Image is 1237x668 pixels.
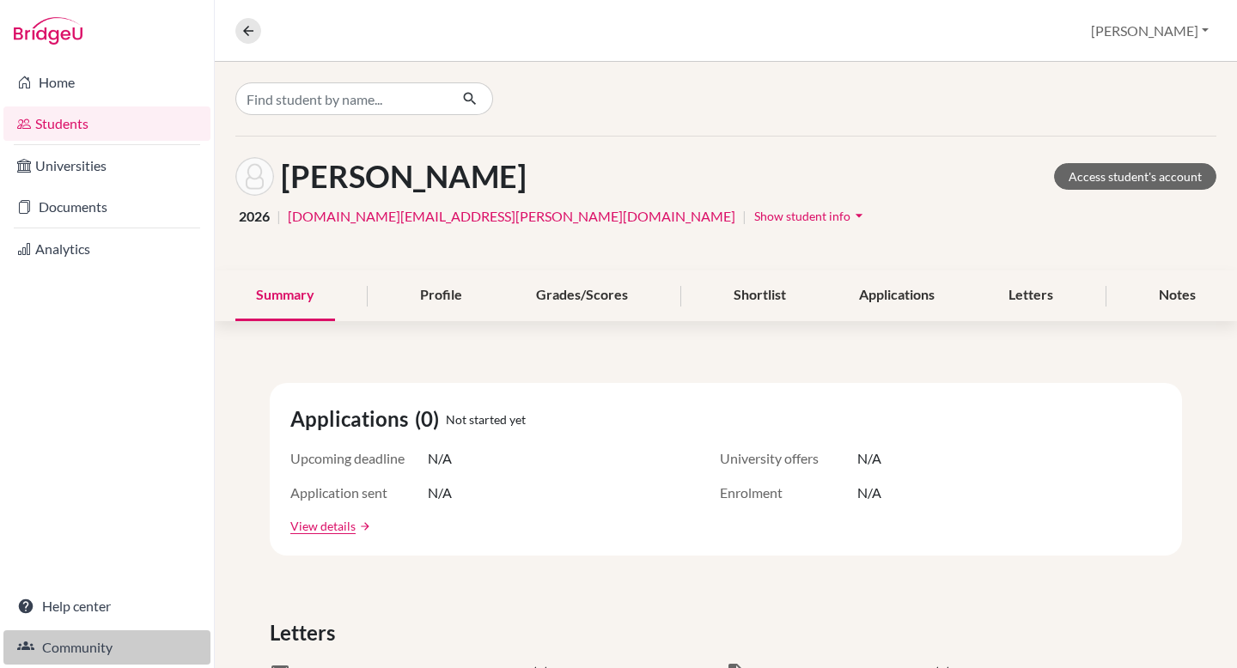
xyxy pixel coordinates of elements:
span: N/A [428,483,452,503]
div: Applications [838,270,955,321]
button: Show student infoarrow_drop_down [753,203,868,229]
a: [DOMAIN_NAME][EMAIL_ADDRESS][PERSON_NAME][DOMAIN_NAME] [288,206,735,227]
span: University offers [720,448,857,469]
img: Yuvin Kim's avatar [235,157,274,196]
span: Letters [270,617,342,648]
span: Application sent [290,483,428,503]
a: arrow_forward [356,520,371,532]
div: Notes [1138,270,1216,321]
div: Summary [235,270,335,321]
span: Enrolment [720,483,857,503]
a: Help center [3,589,210,623]
a: Students [3,106,210,141]
button: [PERSON_NAME] [1083,15,1216,47]
span: (0) [415,404,446,434]
input: Find student by name... [235,82,448,115]
img: Bridge-U [14,17,82,45]
span: 2026 [239,206,270,227]
span: Show student info [754,209,850,223]
h1: [PERSON_NAME] [281,158,527,195]
span: Not started yet [446,410,526,428]
a: Home [3,65,210,100]
span: Applications [290,404,415,434]
i: arrow_drop_down [850,207,868,224]
a: Universities [3,149,210,183]
a: Documents [3,190,210,224]
div: Shortlist [713,270,807,321]
span: N/A [857,448,881,469]
div: Letters [988,270,1074,321]
a: Analytics [3,232,210,266]
div: Grades/Scores [515,270,649,321]
a: View details [290,517,356,535]
span: Upcoming deadline [290,448,428,469]
span: N/A [428,448,452,469]
a: Access student's account [1054,163,1216,190]
span: | [742,206,746,227]
div: Profile [399,270,483,321]
span: | [277,206,281,227]
a: Community [3,630,210,665]
span: N/A [857,483,881,503]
